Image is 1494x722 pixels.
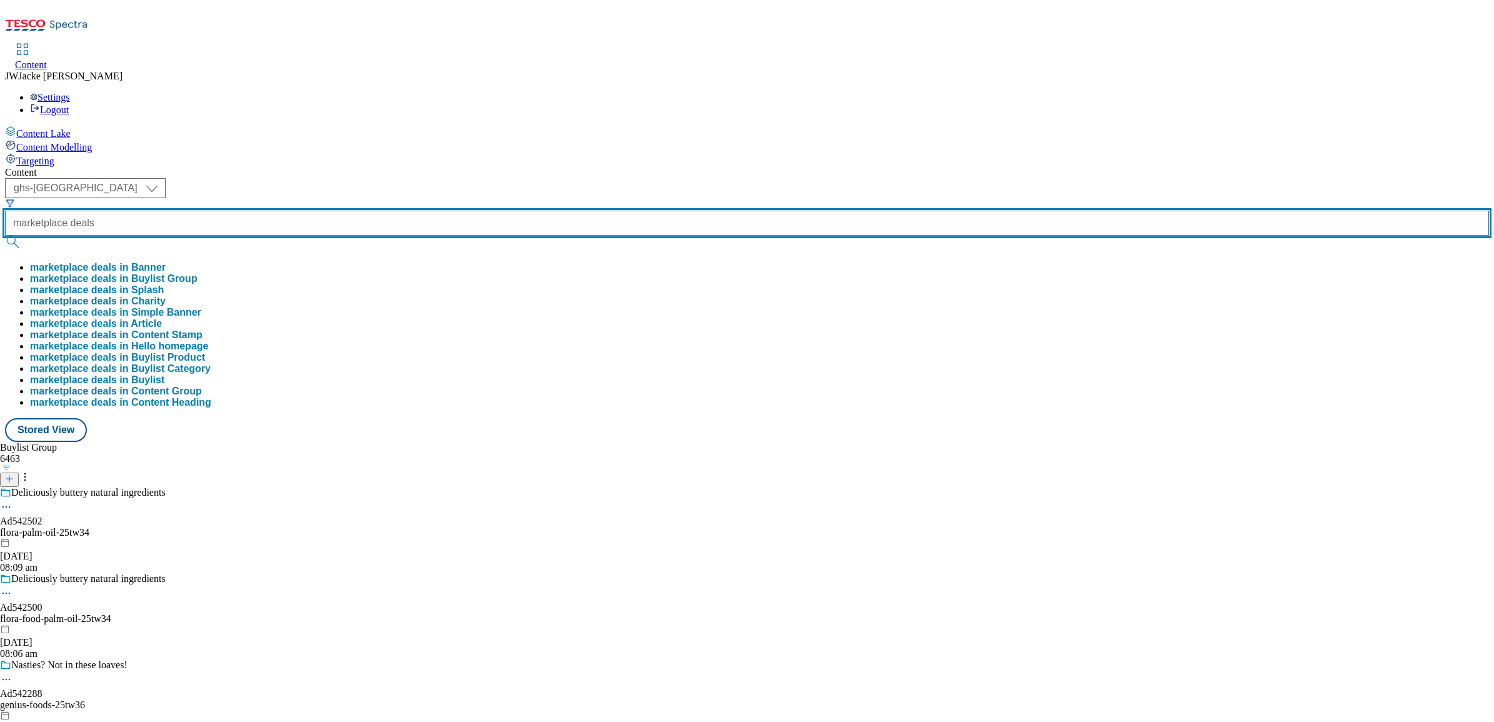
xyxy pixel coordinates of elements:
a: Targeting [5,153,1489,167]
div: Content [5,167,1489,178]
button: marketplace deals in Content Stamp [30,329,203,341]
button: marketplace deals in Splash [30,284,164,296]
a: Content [15,44,47,71]
button: marketplace deals in Article [30,318,162,329]
button: marketplace deals in Buylist [30,374,164,386]
div: Deliciously buttery natural ingredients [11,573,166,584]
button: marketplace deals in Content Group [30,386,202,397]
div: Deliciously buttery natural ingredients [11,487,166,498]
div: marketplace deals in [30,386,202,397]
a: Logout [30,104,69,115]
button: marketplace deals in Charity [30,296,166,307]
a: Settings [30,92,70,103]
button: marketplace deals in Buylist Category [30,363,211,374]
span: Jacke [PERSON_NAME] [18,71,123,81]
div: marketplace deals in [30,329,203,341]
span: Content Stamp [131,329,203,340]
span: Content Lake [16,128,71,139]
button: marketplace deals in Content Heading [30,397,211,408]
button: marketplace deals in Simple Banner [30,307,201,318]
div: marketplace deals in [30,273,198,284]
a: Content Modelling [5,139,1489,153]
button: marketplace deals in Banner [30,262,166,273]
svg: Search Filters [5,198,15,208]
span: Content [15,59,47,70]
button: Stored View [5,418,87,442]
button: marketplace deals in Buylist Group [30,273,198,284]
button: marketplace deals in Hello homepage [30,341,208,352]
span: Content Group [131,386,202,396]
span: JW [5,71,18,81]
span: Buylist Group [131,273,198,284]
button: marketplace deals in Buylist Product [30,352,205,363]
a: Content Lake [5,126,1489,139]
div: Nasties? Not in these loaves! [11,659,128,671]
input: Search [5,211,1489,236]
span: Targeting [16,156,54,166]
span: Content Modelling [16,142,92,153]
